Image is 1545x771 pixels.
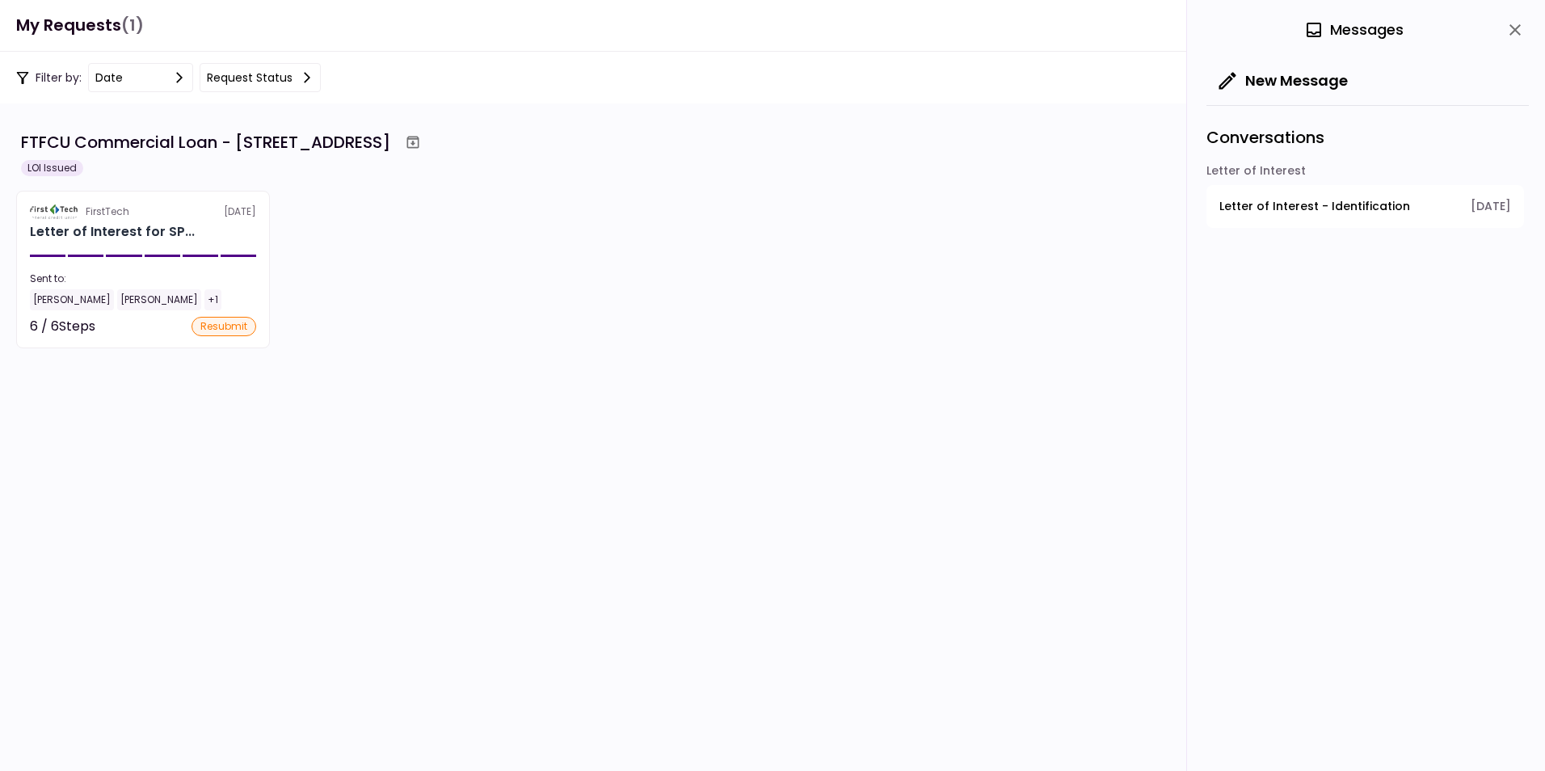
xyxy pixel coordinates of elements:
[30,222,195,242] div: Letter of Interest for SPECIALTY PROPERTIES LLC 1151-B Hospital Way Pocatello
[30,204,256,219] div: [DATE]
[1219,198,1410,215] span: Letter of Interest - Identification
[204,289,221,310] div: +1
[1206,162,1524,185] div: Letter of Interest
[30,289,114,310] div: [PERSON_NAME]
[1471,198,1511,215] span: [DATE]
[398,128,427,157] button: Archive workflow
[1206,60,1361,102] button: New Message
[86,204,129,219] div: FirstTech
[1206,185,1524,228] button: open-conversation
[21,160,83,176] div: LOI Issued
[30,317,95,336] div: 6 / 6 Steps
[117,289,201,310] div: [PERSON_NAME]
[1304,18,1404,42] div: Messages
[88,63,193,92] button: date
[200,63,321,92] button: Request status
[16,9,144,42] h1: My Requests
[95,69,123,86] div: date
[1501,16,1529,44] button: close
[192,317,256,336] div: resubmit
[21,130,390,154] div: FTFCU Commercial Loan - [STREET_ADDRESS]
[30,204,79,219] img: Partner logo
[1206,105,1529,162] div: Conversations
[121,9,144,42] span: (1)
[16,63,321,92] div: Filter by:
[30,272,256,286] div: Sent to:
